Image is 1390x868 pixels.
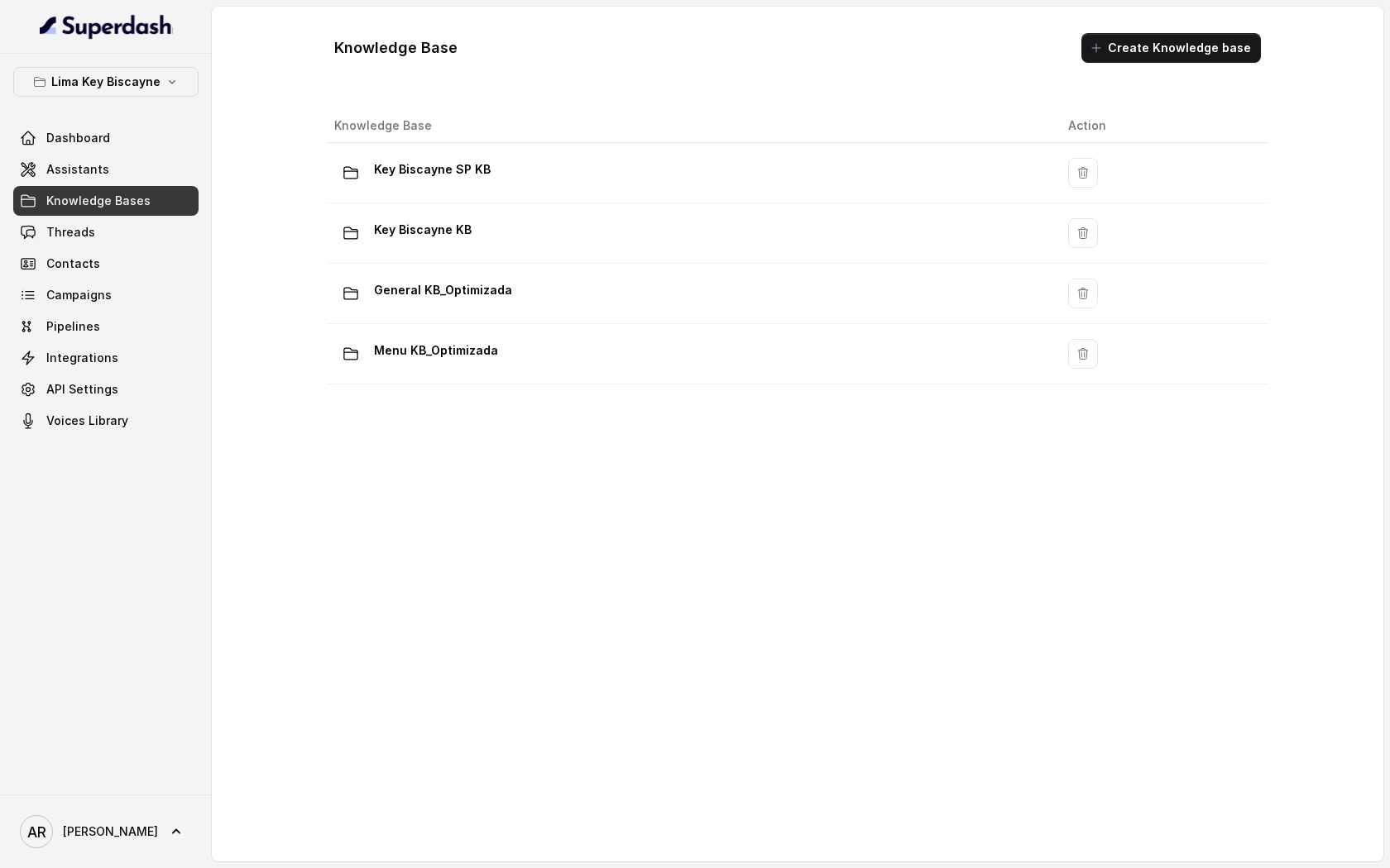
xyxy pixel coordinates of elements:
[51,72,161,92] p: Lima Key Biscayne
[328,109,1055,143] th: Knowledge Base
[13,808,199,855] a: [PERSON_NAME]
[13,186,199,216] a: Knowledge Bases
[46,161,109,178] span: Assistants
[374,156,491,183] p: Key Biscayne SP KB
[40,13,173,40] img: light.svg
[374,277,512,303] p: General KB_Optimizada
[46,255,100,272] span: Contacts
[1081,33,1261,63] button: Create Knowledge base
[13,374,199,404] a: API Settings
[46,413,128,429] span: Voices Library
[13,343,199,373] a: Integrations
[46,381,118,398] span: API Settings
[46,318,100,335] span: Pipelines
[46,193,151,209] span: Knowledge Bases
[46,350,118,366] span: Integrations
[63,823,158,840] span: [PERSON_NAME]
[46,224,95,241] span: Threads
[13,67,199,97] button: Lima Key Biscayne
[13,217,199,247] a: Threads
[374,217,472,243] p: Key Biscayne KB
[13,249,199,279] a: Contacts
[27,823,46,841] text: AR
[334,35,458,61] h1: Knowledge Base
[13,312,199,341] a: Pipelines
[46,287,112,303] span: Campaigns
[13,123,199,153] a: Dashboard
[13,155,199,184] a: Assistants
[13,406,199,436] a: Voices Library
[374,337,498,364] p: Menu KB_Optimizada
[13,280,199,310] a: Campaigns
[46,130,110,146] span: Dashboard
[1055,109,1268,143] th: Action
